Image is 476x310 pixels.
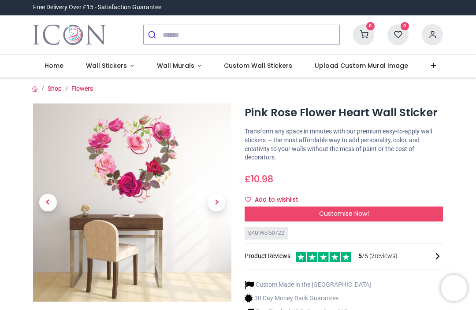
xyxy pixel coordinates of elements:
[224,61,292,70] span: Custom Wall Stickers
[441,275,467,301] iframe: Brevo live chat
[245,173,273,185] span: £
[258,3,443,12] iframe: Customer reviews powered by Trustpilot
[387,31,409,38] a: 0
[157,61,194,70] span: Wall Murals
[144,25,163,44] button: Submit
[33,22,106,47] img: Icon Wall Stickers
[208,194,225,211] span: Next
[245,251,443,262] div: Product Reviews
[358,252,362,259] span: 5
[245,127,443,162] p: Transform any space in minutes with our premium easy-to-apply wall stickers — the most affordable...
[71,85,93,92] a: Flowers
[251,173,273,185] span: 10.98
[245,280,371,289] li: Custom Made in the [GEOGRAPHIC_DATA]
[245,192,306,207] button: Add to wishlistAdd to wishlist
[315,61,408,70] span: Upload Custom Mural Image
[245,227,288,240] div: SKU: WS-50722
[48,85,62,92] a: Shop
[86,61,127,70] span: Wall Stickers
[33,3,161,12] div: Free Delivery Over £15 - Satisfaction Guarantee
[319,209,369,218] span: Customise Now!
[74,55,145,77] a: Wall Stickers
[245,196,251,203] i: Add to wishlist
[145,55,213,77] a: Wall Murals
[33,103,231,302] img: WS-50722-02
[33,22,106,47] a: Logo of Icon Wall Stickers
[245,294,371,303] li: 30 Day Money Back Guarantee
[45,61,63,70] span: Home
[353,31,374,38] a: 0
[358,252,398,261] span: /5 ( 2 reviews)
[39,194,57,211] span: Previous
[33,133,63,272] a: Previous
[366,22,375,30] sup: 0
[202,133,232,272] a: Next
[401,22,409,30] sup: 0
[245,105,443,120] h1: Pink Rose Flower Heart Wall Sticker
